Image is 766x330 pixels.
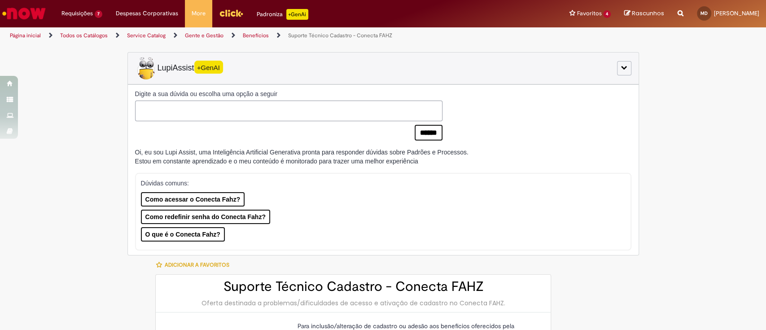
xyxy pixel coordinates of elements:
div: LupiLupiAssist+GenAI [127,52,639,84]
span: Despesas Corporativas [116,9,178,18]
div: Oi, eu sou Lupi Assist, uma Inteligência Artificial Generativa pronta para responder dúvidas sobr... [135,148,468,166]
p: Dúvidas comuns: [141,179,615,188]
a: Todos os Catálogos [60,32,108,39]
a: Service Catalog [127,32,166,39]
button: Como acessar o Conecta Fahz? [141,192,245,207]
span: [PERSON_NAME] [714,9,759,17]
a: Gente e Gestão [185,32,223,39]
a: Benefícios [243,32,269,39]
img: ServiceNow [1,4,47,22]
a: Página inicial [10,32,41,39]
a: Suporte Técnico Cadastro - Conecta FAHZ [288,32,392,39]
span: MD [700,10,708,16]
span: Favoritos [577,9,601,18]
span: Adicionar a Favoritos [164,261,229,268]
img: click_logo_yellow_360x200.png [219,6,243,20]
ul: Trilhas de página [7,27,504,44]
a: Rascunhos [624,9,664,18]
span: Rascunhos [632,9,664,18]
button: Adicionar a Favoritos [155,255,234,274]
div: Oferta destinada a problemas/dificuldades de acesso e ativação de cadastro no Conecta FAHZ. [165,299,542,308]
span: 4 [603,10,611,18]
button: O que é o Conecta Fahz? [141,227,225,242]
button: Como redefinir senha do Conecta Fahz? [141,210,270,224]
span: 7 [95,10,102,18]
span: More [192,9,206,18]
p: +GenAi [286,9,308,20]
img: Lupi [135,57,158,79]
span: Requisições [61,9,93,18]
label: Digite a sua dúvida ou escolha uma opção a seguir [135,89,442,98]
h2: Suporte Técnico Cadastro - Conecta FAHZ [165,279,542,294]
div: Padroniza [257,9,308,20]
span: LupiAssist [135,57,223,79]
span: +GenAI [194,61,223,74]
